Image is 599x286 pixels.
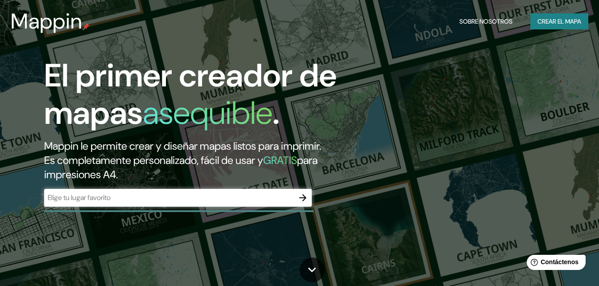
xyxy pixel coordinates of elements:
input: Elige tu lugar favorito [44,192,294,203]
font: Sobre nosotros [459,16,512,27]
h1: El primer creador de mapas . [44,57,344,139]
h2: Mappin le permite crear y diseñar mapas listos para imprimir. Es completamente personalizado, fác... [44,139,344,182]
iframe: Help widget launcher [520,251,589,276]
img: mappin-pin [83,23,90,30]
button: Crear el mapa [530,13,588,30]
h3: Mappin [11,9,83,34]
button: Sobre nosotros [456,13,516,30]
h5: GRATIS [263,153,297,167]
h1: asequible [143,92,273,134]
font: Crear el mapa [537,16,581,27]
